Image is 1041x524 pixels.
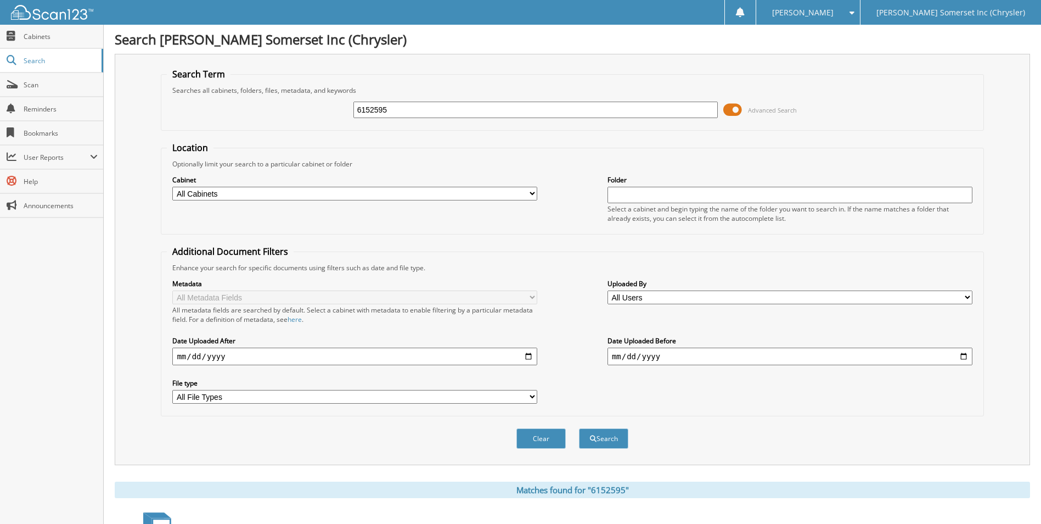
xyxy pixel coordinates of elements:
label: Uploaded By [607,279,972,288]
h1: Search [PERSON_NAME] Somerset Inc (Chrysler) [115,30,1030,48]
img: scan123-logo-white.svg [11,5,93,20]
legend: Additional Document Filters [167,246,294,258]
legend: Search Term [167,68,230,80]
input: start [172,348,537,365]
legend: Location [167,142,213,154]
span: Search [24,56,96,65]
span: Help [24,177,98,186]
label: Date Uploaded After [172,336,537,345]
span: User Reports [24,153,90,162]
div: Select a cabinet and begin typing the name of the folder you want to search in. If the name match... [607,204,972,223]
span: [PERSON_NAME] Somerset Inc (Chrysler) [876,9,1025,16]
span: Reminders [24,104,98,114]
div: Enhance your search for specific documents using filters such as date and file type. [167,263,977,272]
div: All metadata fields are searched by default. Select a cabinet with metadata to enable filtering b... [172,305,537,324]
span: Bookmarks [24,129,98,138]
label: Metadata [172,279,537,288]
button: Search [579,428,628,449]
label: File type [172,378,537,388]
div: Optionally limit your search to a particular cabinet or folder [167,159,977,169]
span: Announcements [24,201,98,210]
input: end [607,348,972,365]
div: Searches all cabinets, folders, files, metadata, and keywords [167,86,977,95]
label: Date Uploaded Before [607,336,972,345]
div: Matches found for "6152595" [115,482,1030,498]
span: Advanced Search [748,106,797,114]
span: Scan [24,80,98,90]
label: Folder [607,175,972,185]
a: here [288,315,302,324]
label: Cabinet [172,175,537,185]
span: [PERSON_NAME] [772,9,834,16]
button: Clear [516,428,566,449]
span: Cabinets [24,32,98,41]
